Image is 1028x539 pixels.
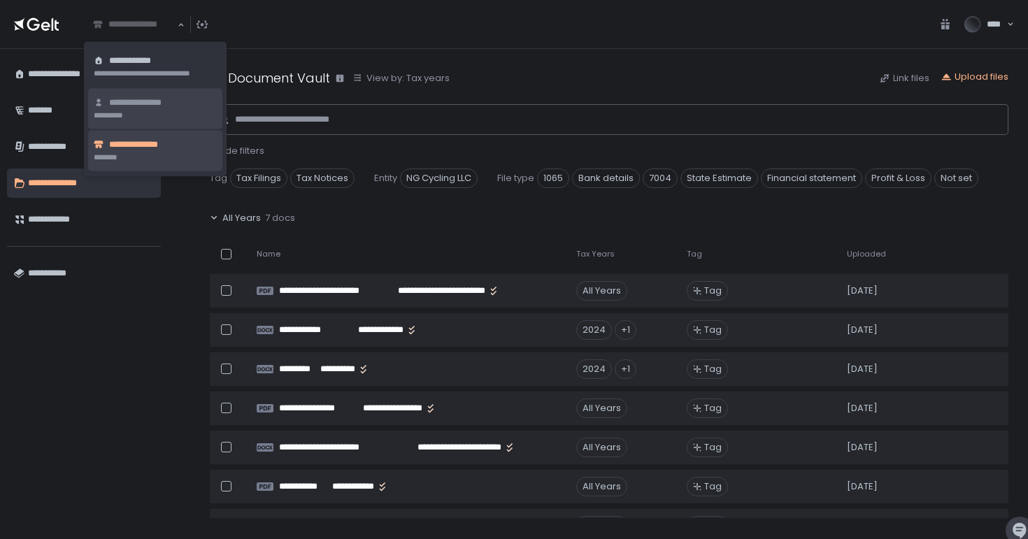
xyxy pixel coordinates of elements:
[879,72,929,85] button: Link files
[847,285,878,297] span: [DATE]
[210,144,264,157] span: - Hide filters
[643,168,678,188] span: 7004
[572,168,640,188] span: Bank details
[210,145,264,157] button: - Hide filters
[847,249,886,259] span: Uploaded
[576,281,627,301] div: All Years
[847,480,878,493] span: [DATE]
[93,17,176,31] input: Search for option
[615,320,636,340] div: +1
[576,320,612,340] div: 2024
[210,172,227,185] span: Tag
[352,72,450,85] button: View by: Tax years
[265,212,295,224] span: 7 docs
[374,172,397,185] span: Entity
[84,9,185,40] div: Search for option
[704,441,722,454] span: Tag
[934,168,978,188] span: Not set
[576,359,612,379] div: 2024
[290,168,355,188] span: Tax Notices
[847,324,878,336] span: [DATE]
[576,398,627,418] div: All Years
[257,249,280,259] span: Name
[704,285,722,297] span: Tag
[576,438,627,457] div: All Years
[704,324,722,336] span: Tag
[228,69,330,87] h1: Document Vault
[941,71,1008,83] button: Upload files
[865,168,931,188] span: Profit & Loss
[704,480,722,493] span: Tag
[847,363,878,375] span: [DATE]
[847,402,878,415] span: [DATE]
[222,212,261,224] span: All Years
[704,402,722,415] span: Tag
[615,359,636,379] div: +1
[576,249,615,259] span: Tax Years
[761,168,862,188] span: Financial statement
[687,249,702,259] span: Tag
[847,441,878,454] span: [DATE]
[704,363,722,375] span: Tag
[497,172,534,185] span: File type
[576,516,627,536] div: All Years
[537,168,569,188] span: 1065
[400,168,478,188] span: NG Cycling LLC
[230,168,287,188] span: Tax Filings
[576,477,627,496] div: All Years
[680,168,758,188] span: State Estimate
